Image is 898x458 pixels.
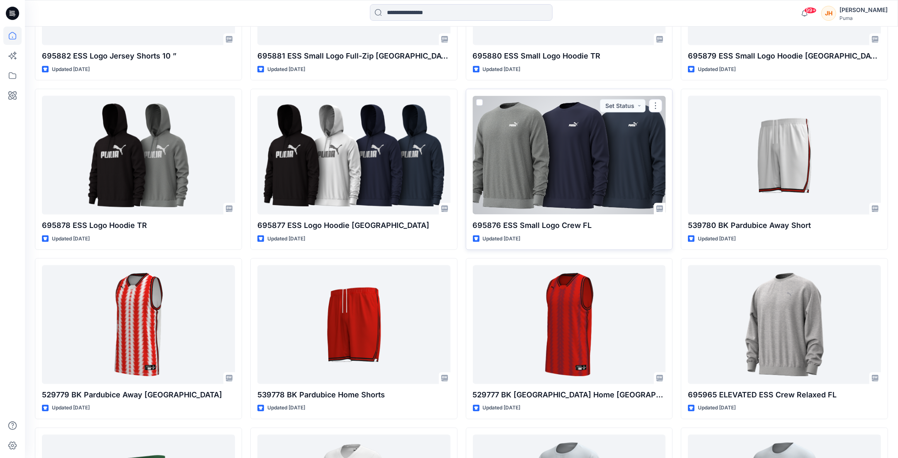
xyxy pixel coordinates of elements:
p: 695878 ESS Logo Hoodie TR [42,220,235,231]
a: 539778 BK Pardubice Home Shorts [257,265,450,384]
p: Updated [DATE] [52,235,90,243]
p: 695882 ESS Logo Jersey Shorts 10 ” [42,50,235,62]
p: 529777 BK [GEOGRAPHIC_DATA] Home [GEOGRAPHIC_DATA] [473,389,666,401]
p: 695881 ESS Small Logo Full-Zip [GEOGRAPHIC_DATA] [257,50,450,62]
p: 695877 ESS Logo Hoodie [GEOGRAPHIC_DATA] [257,220,450,231]
span: 99+ [804,7,817,14]
div: Puma [839,15,888,21]
p: Updated [DATE] [267,404,305,413]
p: 539780 BK Pardubice Away Short [688,220,881,231]
p: Updated [DATE] [267,65,305,74]
a: 539780 BK Pardubice Away Short [688,96,881,214]
p: 695879 ESS Small Logo Hoodie [GEOGRAPHIC_DATA] [688,50,881,62]
p: Updated [DATE] [483,404,521,413]
a: 695876 ESS Small Logo Crew FL [473,96,666,214]
p: 695880 ESS Small Logo Hoodie TR [473,50,666,62]
a: 695877 ESS Logo Hoodie FL [257,96,450,214]
a: 529779 BK Pardubice Away Jersey [42,265,235,384]
p: 695876 ESS Small Logo Crew FL [473,220,666,231]
p: Updated [DATE] [698,65,736,74]
p: Updated [DATE] [483,235,521,243]
a: 695965 ELEVATED ESS Crew Relaxed FL [688,265,881,384]
p: Updated [DATE] [267,235,305,243]
p: Updated [DATE] [52,65,90,74]
p: Updated [DATE] [52,404,90,413]
p: 529779 BK Pardubice Away [GEOGRAPHIC_DATA] [42,389,235,401]
p: Updated [DATE] [483,65,521,74]
p: 695965 ELEVATED ESS Crew Relaxed FL [688,389,881,401]
a: 695878 ESS Logo Hoodie TR [42,96,235,214]
a: 529777 BK Pardubice Home Jersey [473,265,666,384]
div: JH [821,6,836,21]
p: Updated [DATE] [698,404,736,413]
p: 539778 BK Pardubice Home Shorts [257,389,450,401]
div: [PERSON_NAME] [839,5,888,15]
p: Updated [DATE] [698,235,736,243]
